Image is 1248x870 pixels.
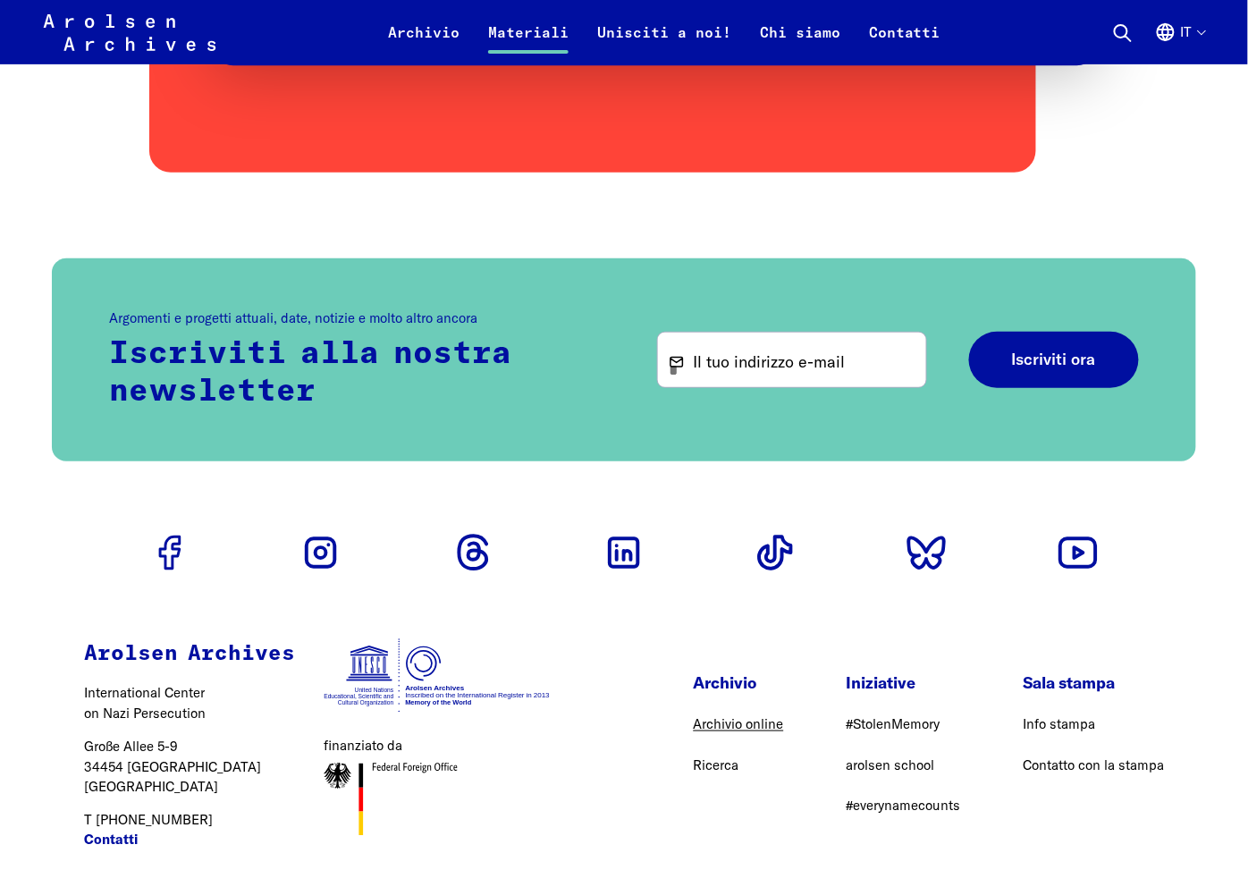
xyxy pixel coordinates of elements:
[969,332,1139,388] button: Iscriviti ora
[846,715,940,732] a: #StolenMemory
[109,335,615,411] p: Iscriviti alla nostra newsletter
[746,21,855,64] a: Chi siamo
[846,756,934,773] a: arolsen school
[694,756,739,773] a: Ricerca
[141,524,198,581] a: Vai al profilo Facebook
[84,737,295,798] p: Große Allee 5-9 34454 [GEOGRAPHIC_DATA] [GEOGRAPHIC_DATA]
[1023,671,1164,695] p: Sala stampa
[1050,524,1107,581] a: Vai al profilo Youtube
[474,21,583,64] a: Materiali
[694,715,784,732] a: Archivio online
[583,21,746,64] a: Unisciti a noi!
[84,643,295,664] strong: Arolsen Archives
[846,671,960,695] p: Iniziative
[746,524,804,581] a: Vai al profilo Tiktok
[1023,715,1095,732] a: Info stampa
[694,671,784,695] p: Archivio
[855,21,955,64] a: Contatti
[444,524,502,581] a: Vai al profilo Threads
[1012,351,1096,369] span: Iscriviti ora
[292,524,350,581] a: Vai al profilo Instagram
[1023,756,1164,773] a: Contatto con la stampa
[109,308,615,328] p: Argomenti e progetti attuali, date, notizie e molto altro ancora
[374,21,474,64] a: Archivio
[694,671,1165,832] nav: Piè di pagina
[898,524,956,581] a: Vai al profilo Bluesky
[84,811,295,851] p: T [PHONE_NUMBER]
[84,831,138,851] a: Contatti
[374,11,955,54] nav: Primaria
[1155,21,1205,64] button: Italiano, selezione lingua
[324,736,552,756] figcaption: finanziato da
[84,683,295,723] p: International Center on Nazi Persecution
[595,524,653,581] a: Vai al profilo Linkedin
[846,798,960,815] a: #everynamecounts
